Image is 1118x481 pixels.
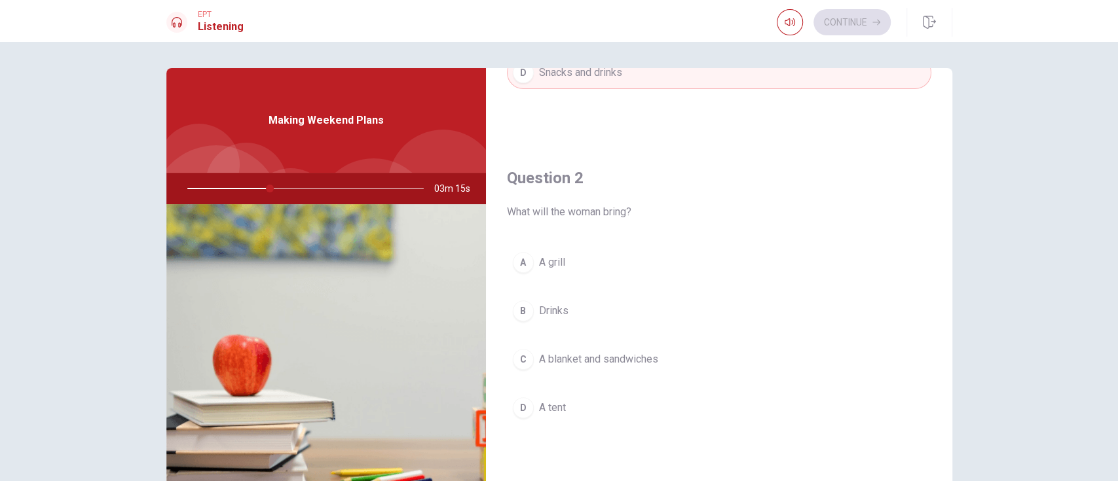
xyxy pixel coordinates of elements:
[507,204,931,220] span: What will the woman bring?
[539,400,566,416] span: A tent
[198,19,244,35] h1: Listening
[513,300,534,321] div: B
[539,351,658,367] span: A blanket and sandwiches
[513,62,534,83] div: D
[513,252,534,273] div: A
[539,303,568,319] span: Drinks
[539,255,565,270] span: A grill
[269,113,384,128] span: Making Weekend Plans
[507,168,931,188] h4: Question 2
[507,56,931,89] button: DSnacks and drinks
[507,391,931,424] button: DA tent
[507,343,931,376] button: CA blanket and sandwiches
[539,65,622,80] span: Snacks and drinks
[513,397,534,418] div: D
[513,349,534,370] div: C
[198,10,244,19] span: EPT
[507,246,931,279] button: AA grill
[434,173,481,204] span: 03m 15s
[507,294,931,327] button: BDrinks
